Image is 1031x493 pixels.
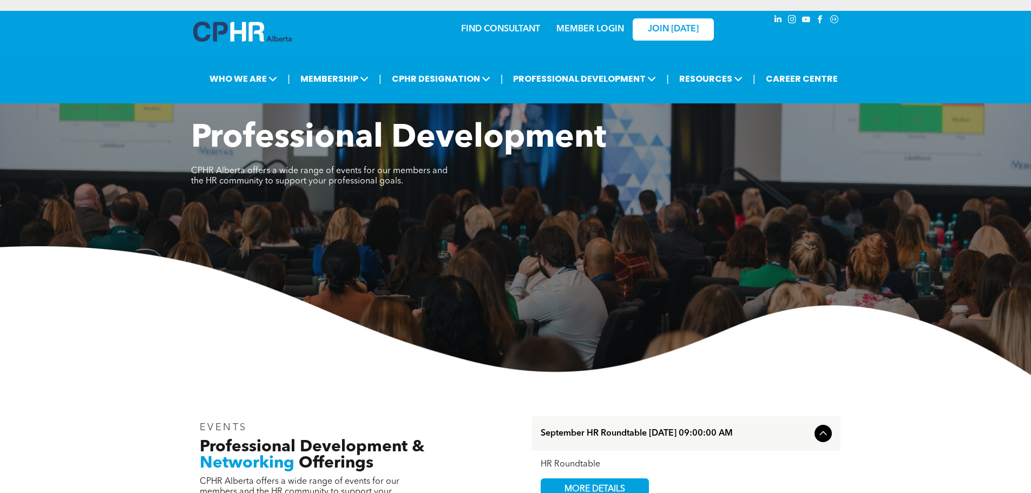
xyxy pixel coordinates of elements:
[763,69,841,89] a: CAREER CENTRE
[287,68,290,90] li: |
[461,25,540,34] a: FIND CONSULTANT
[541,459,832,470] div: HR Roundtable
[786,14,798,28] a: instagram
[815,14,826,28] a: facebook
[829,14,840,28] a: Social network
[200,439,424,455] span: Professional Development &
[299,455,373,471] span: Offerings
[206,69,280,89] span: WHO WE ARE
[800,14,812,28] a: youtube
[501,68,503,90] li: |
[753,68,756,90] li: |
[191,167,448,186] span: CPHR Alberta offers a wide range of events for our members and the HR community to support your p...
[200,455,294,471] span: Networking
[772,14,784,28] a: linkedin
[193,22,292,42] img: A blue and white logo for cp alberta
[510,69,659,89] span: PROFESSIONAL DEVELOPMENT
[297,69,372,89] span: MEMBERSHIP
[379,68,382,90] li: |
[676,69,746,89] span: RESOURCES
[648,24,699,35] span: JOIN [DATE]
[666,68,669,90] li: |
[200,423,248,432] span: EVENTS
[556,25,624,34] a: MEMBER LOGIN
[191,122,606,155] span: Professional Development
[541,429,810,439] span: September HR Roundtable [DATE] 09:00:00 AM
[633,18,714,41] a: JOIN [DATE]
[389,69,494,89] span: CPHR DESIGNATION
